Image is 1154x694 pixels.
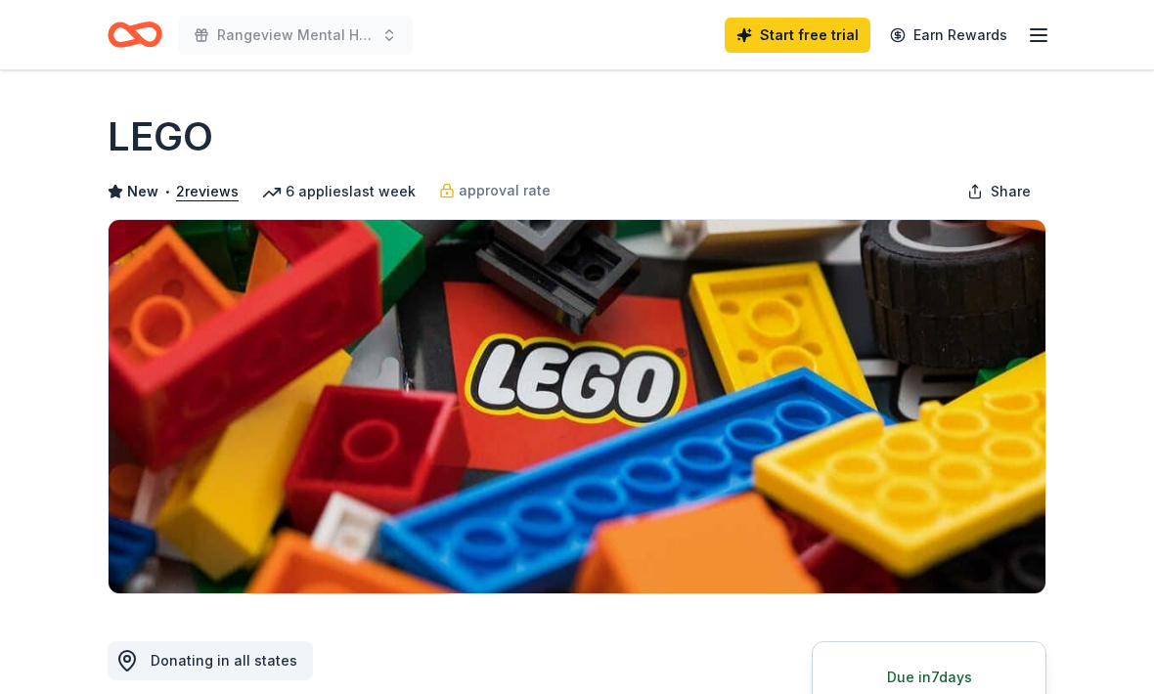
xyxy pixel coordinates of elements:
span: • [164,184,171,199]
span: Rangeview Mental Health Club Fundraiser [217,23,374,47]
span: Share [991,180,1031,203]
div: Due in 7 days [836,666,1022,689]
div: 6 applies last week [262,180,416,203]
button: Share [952,172,1046,211]
h1: LEGO [108,109,213,164]
a: Earn Rewards [878,18,1019,53]
a: Start free trial [725,18,870,53]
span: approval rate [459,179,551,202]
span: Donating in all states [151,652,297,669]
img: Image for LEGO [109,220,1045,593]
span: New [127,180,158,203]
a: Home [108,12,162,58]
button: 2reviews [176,180,239,203]
button: Rangeview Mental Health Club Fundraiser [178,16,413,55]
a: approval rate [439,179,551,202]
